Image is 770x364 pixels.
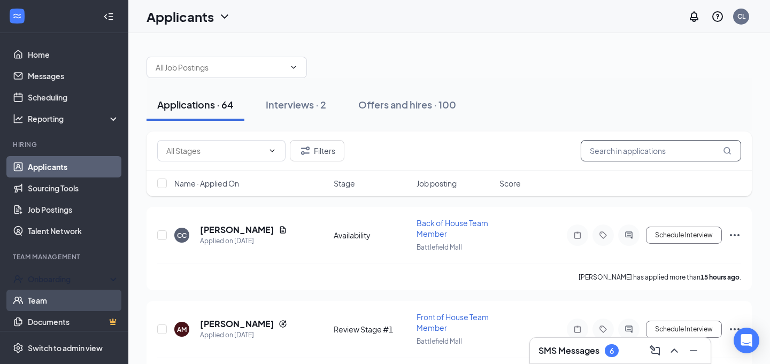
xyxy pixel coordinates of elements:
[723,146,731,155] svg: MagnifyingGlass
[597,231,610,239] svg: Tag
[13,113,24,124] svg: Analysis
[28,343,103,353] div: Switch to admin view
[279,320,287,328] svg: Reapply
[417,178,457,189] span: Job posting
[685,342,702,359] button: Minimize
[156,61,285,73] input: All Job Postings
[174,178,239,189] span: Name · Applied On
[417,218,488,238] span: Back of House Team Member
[646,342,664,359] button: ComposeMessage
[571,325,584,334] svg: Note
[13,274,24,284] svg: UserCheck
[668,344,681,357] svg: ChevronUp
[622,231,635,239] svg: ActiveChat
[28,220,119,242] a: Talent Network
[166,145,264,157] input: All Stages
[646,227,722,244] button: Schedule Interview
[28,177,119,199] a: Sourcing Tools
[700,273,740,281] b: 15 hours ago
[28,156,119,177] a: Applicants
[334,324,410,335] div: Review Stage #1
[28,113,120,124] div: Reporting
[177,231,187,240] div: CC
[103,11,114,22] svg: Collapse
[268,146,276,155] svg: ChevronDown
[334,230,410,241] div: Availability
[13,343,24,353] svg: Settings
[538,345,599,357] h3: SMS Messages
[728,229,741,242] svg: Ellipses
[622,325,635,334] svg: ActiveChat
[28,199,119,220] a: Job Postings
[28,87,119,108] a: Scheduling
[358,98,456,111] div: Offers and hires · 100
[200,330,287,340] div: Applied on [DATE]
[147,7,214,26] h1: Applicants
[299,144,312,157] svg: Filter
[499,178,521,189] span: Score
[610,346,614,355] div: 6
[28,274,110,284] div: Onboarding
[734,328,759,353] div: Open Intercom Messenger
[579,273,741,282] p: [PERSON_NAME] has applied more than .
[688,10,700,23] svg: Notifications
[289,63,298,72] svg: ChevronDown
[28,65,119,87] a: Messages
[417,337,462,345] span: Battlefield Mall
[571,231,584,239] svg: Note
[177,325,187,334] div: AM
[157,98,234,111] div: Applications · 64
[12,11,22,21] svg: WorkstreamLogo
[666,342,683,359] button: ChevronUp
[334,178,355,189] span: Stage
[417,312,489,332] span: Front of House Team Member
[290,140,344,161] button: Filter Filters
[13,252,117,261] div: Team Management
[13,140,117,149] div: Hiring
[649,344,661,357] svg: ComposeMessage
[200,224,274,236] h5: [PERSON_NAME]
[687,344,700,357] svg: Minimize
[28,44,119,65] a: Home
[28,311,119,332] a: DocumentsCrown
[28,290,119,311] a: Team
[646,321,722,338] button: Schedule Interview
[597,325,610,334] svg: Tag
[200,318,274,330] h5: [PERSON_NAME]
[737,12,745,21] div: CL
[728,323,741,336] svg: Ellipses
[218,10,231,23] svg: ChevronDown
[200,236,287,246] div: Applied on [DATE]
[711,10,724,23] svg: QuestionInfo
[266,98,326,111] div: Interviews · 2
[581,140,741,161] input: Search in applications
[417,243,462,251] span: Battlefield Mall
[279,226,287,234] svg: Document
